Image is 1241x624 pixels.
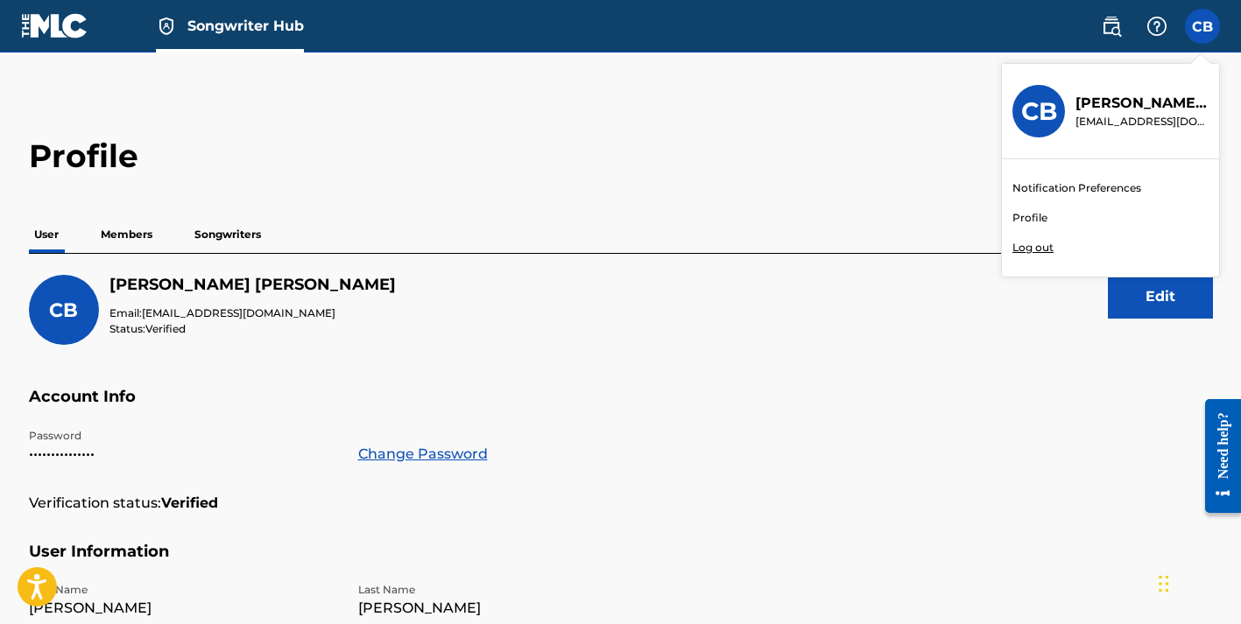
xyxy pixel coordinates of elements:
[358,598,666,619] p: [PERSON_NAME]
[1101,16,1122,37] img: search
[109,305,396,321] p: Email:
[1159,557,1169,610] div: Drag
[1139,9,1174,44] div: Help
[29,216,64,253] p: User
[49,298,78,322] span: CB
[1012,240,1054,256] p: Log out
[95,216,158,253] p: Members
[1021,96,1057,127] h3: CB
[1012,180,1141,196] a: Notification Preferences
[109,321,396,337] p: Status:
[156,16,177,37] img: Top Rightsholder
[109,275,396,295] h5: Christopher Butler
[145,322,186,335] span: Verified
[1153,540,1241,624] iframe: Chat Widget
[29,598,337,619] p: [PERSON_NAME]
[1108,275,1213,319] button: Edit
[189,216,266,253] p: Songwriters
[161,493,218,514] strong: Verified
[29,444,337,465] p: •••••••••••••••
[1146,16,1167,37] img: help
[142,306,335,319] span: [EMAIL_ADDRESS][DOMAIN_NAME]
[358,582,666,598] p: Last Name
[29,387,1213,428] h5: Account Info
[1192,17,1213,38] span: CB
[358,444,488,465] a: Change Password
[1075,93,1209,114] p: Christopher Butler
[29,493,161,514] p: Verification status:
[1185,9,1220,44] div: User Menu
[187,16,304,36] span: Songwriter Hub
[29,542,1213,583] h5: User Information
[21,13,88,39] img: MLC Logo
[29,582,337,598] p: First Name
[1094,9,1129,44] a: Public Search
[29,137,1213,176] h2: Profile
[1192,386,1241,527] iframe: Resource Center
[29,428,337,444] p: Password
[1075,114,1209,130] p: young89chris@gmail.com
[1012,210,1047,226] a: Profile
